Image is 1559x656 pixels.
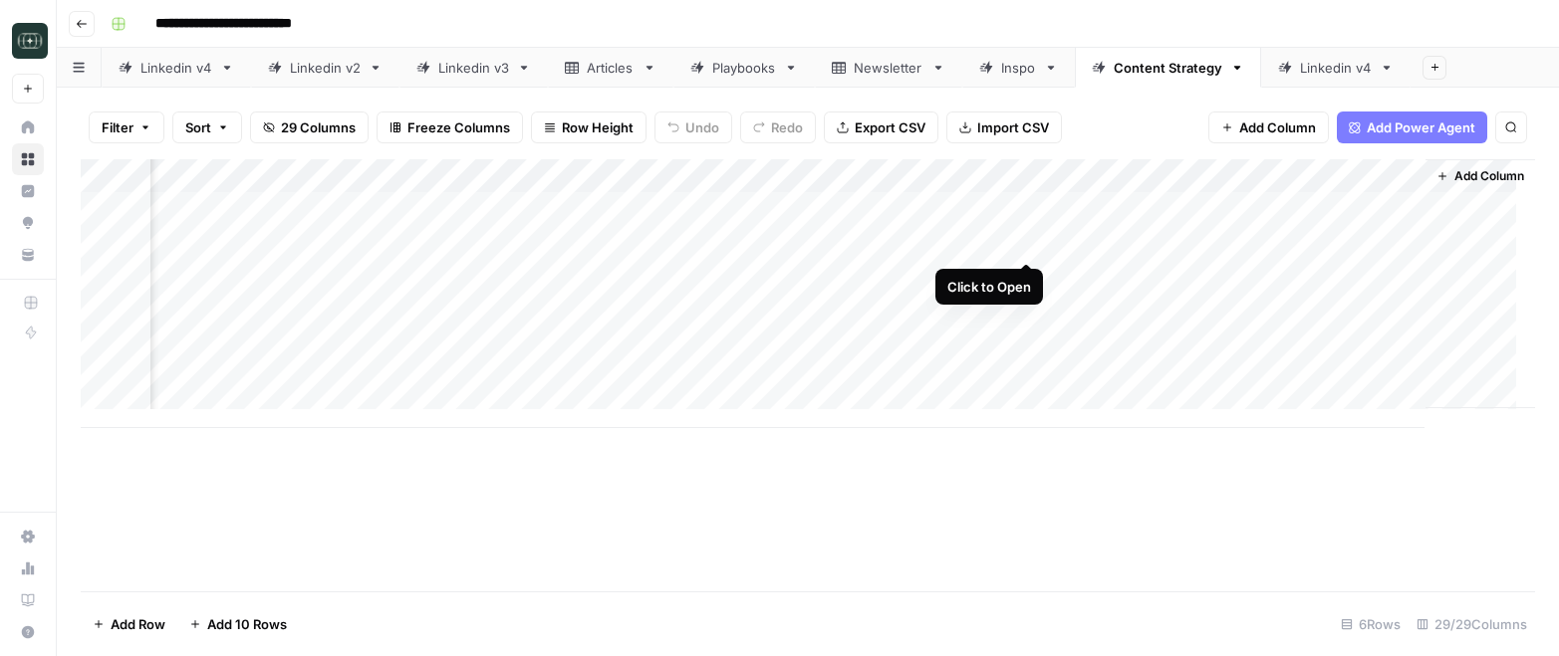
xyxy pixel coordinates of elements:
span: Add 10 Rows [207,614,287,634]
span: Undo [685,117,719,137]
button: Sort [172,111,242,143]
a: Newsletter [815,48,962,88]
button: Workspace: Catalyst [12,16,44,66]
span: Export CSV [855,117,925,137]
a: Content Strategy [1075,48,1261,88]
span: Add Row [111,614,165,634]
span: 29 Columns [281,117,356,137]
div: Inspo [1001,58,1036,78]
div: 29/29 Columns [1409,608,1535,640]
a: Insights [12,175,44,207]
a: Opportunities [12,207,44,239]
span: Filter [102,117,133,137]
div: Linkedin v4 [1300,58,1372,78]
button: Import CSV [946,111,1062,143]
span: Freeze Columns [407,117,510,137]
div: 6 Rows [1333,608,1409,640]
button: Add 10 Rows [177,608,299,640]
a: Learning Hub [12,584,44,616]
a: Articles [548,48,673,88]
span: Sort [185,117,211,137]
button: Add Row [81,608,177,640]
span: Redo [771,117,803,137]
div: Linkedin v2 [290,58,361,78]
a: Browse [12,143,44,175]
button: Add Power Agent [1337,111,1487,143]
a: Inspo [962,48,1075,88]
a: Playbooks [673,48,815,88]
button: Row Height [531,111,647,143]
button: Help + Support [12,616,44,648]
a: Linkedin v2 [251,48,399,88]
button: 29 Columns [250,111,369,143]
button: Add Column [1429,163,1532,189]
button: Undo [654,111,732,143]
a: Linkedin v4 [102,48,251,88]
div: Content Strategy [1114,58,1222,78]
span: Add Column [1454,167,1524,185]
div: Playbooks [712,58,776,78]
a: Your Data [12,239,44,271]
a: Linkedin v4 [1261,48,1411,88]
div: Linkedin v4 [140,58,212,78]
div: Click to Open [947,277,1031,297]
div: Articles [587,58,635,78]
img: Catalyst Logo [12,23,48,59]
button: Export CSV [824,111,938,143]
a: Home [12,111,44,143]
div: Linkedin v3 [438,58,509,78]
span: Add Power Agent [1367,117,1475,137]
button: Freeze Columns [377,111,523,143]
a: Usage [12,552,44,584]
div: Newsletter [854,58,923,78]
span: Add Column [1239,117,1316,137]
a: Settings [12,521,44,552]
a: Linkedin v3 [399,48,548,88]
button: Add Column [1208,111,1329,143]
span: Row Height [562,117,634,137]
button: Filter [89,111,164,143]
span: Import CSV [977,117,1049,137]
button: Redo [740,111,816,143]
